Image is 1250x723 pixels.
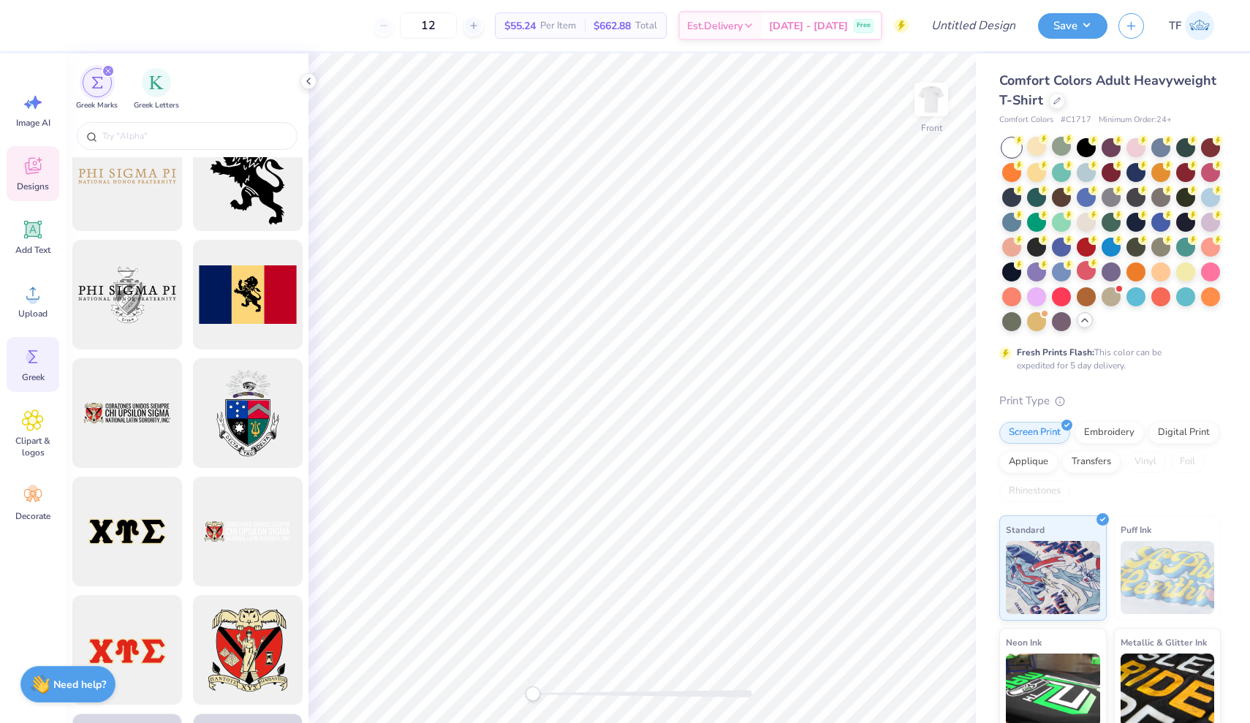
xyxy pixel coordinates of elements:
[15,510,50,522] span: Decorate
[920,11,1027,40] input: Untitled Design
[999,72,1216,109] span: Comfort Colors Adult Heavyweight T-Shirt
[1075,422,1144,444] div: Embroidery
[917,85,946,114] img: Front
[15,244,50,256] span: Add Text
[134,100,179,111] span: Greek Letters
[101,129,288,143] input: Try "Alpha"
[540,18,576,34] span: Per Item
[1017,346,1197,372] div: This color can be expedited for 5 day delivery.
[1121,522,1151,537] span: Puff Ink
[635,18,657,34] span: Total
[16,117,50,129] span: Image AI
[1006,541,1100,614] img: Standard
[999,114,1053,126] span: Comfort Colors
[999,393,1221,409] div: Print Type
[1038,13,1107,39] button: Save
[1148,422,1219,444] div: Digital Print
[999,422,1070,444] div: Screen Print
[769,18,848,34] span: [DATE] - [DATE]
[921,121,942,135] div: Front
[1125,451,1166,473] div: Vinyl
[134,68,179,111] button: filter button
[1121,541,1215,614] img: Puff Ink
[526,686,540,701] div: Accessibility label
[400,12,457,39] input: – –
[1061,114,1091,126] span: # C1717
[999,480,1070,502] div: Rhinestones
[1006,522,1045,537] span: Standard
[1169,18,1181,34] span: TF
[76,68,118,111] div: filter for Greek Marks
[857,20,871,31] span: Free
[53,678,106,692] strong: Need help?
[1162,11,1221,40] a: TF
[1017,347,1094,358] strong: Fresh Prints Flash:
[1185,11,1214,40] img: Tori Fuesting
[687,18,743,34] span: Est. Delivery
[134,68,179,111] div: filter for Greek Letters
[1062,451,1121,473] div: Transfers
[9,435,57,458] span: Clipart & logos
[504,18,536,34] span: $55.24
[22,371,45,383] span: Greek
[1099,114,1172,126] span: Minimum Order: 24 +
[91,77,103,88] img: Greek Marks Image
[999,451,1058,473] div: Applique
[1121,635,1207,650] span: Metallic & Glitter Ink
[1006,635,1042,650] span: Neon Ink
[76,68,118,111] button: filter button
[1170,451,1205,473] div: Foil
[17,181,49,192] span: Designs
[594,18,631,34] span: $662.88
[18,308,48,319] span: Upload
[149,75,164,90] img: Greek Letters Image
[76,100,118,111] span: Greek Marks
